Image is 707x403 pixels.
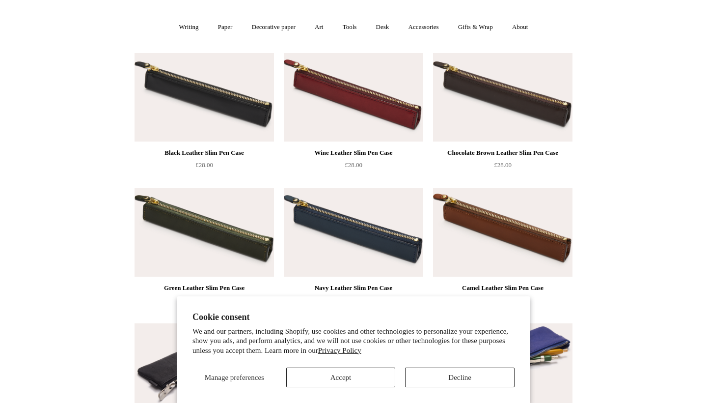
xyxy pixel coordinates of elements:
[286,282,421,294] div: Navy Leather Slim Pen Case
[334,14,366,40] a: Tools
[433,188,572,277] img: Camel Leather Slim Pen Case
[205,374,264,381] span: Manage preferences
[433,53,572,142] a: Chocolate Brown Leather Slim Pen Case Chocolate Brown Leather Slim Pen Case
[137,282,272,294] div: Green Leather Slim Pen Case
[405,368,515,387] button: Decline
[400,14,448,40] a: Accessories
[209,14,242,40] a: Paper
[284,188,423,277] img: Navy Leather Slim Pen Case
[286,147,421,159] div: Wine Leather Slim Pen Case
[435,147,570,159] div: Chocolate Brown Leather Slim Pen Case
[170,14,208,40] a: Writing
[135,188,274,277] a: Green Leather Slim Pen Case Green Leather Slim Pen Case
[195,161,213,169] span: £28.00
[137,147,272,159] div: Black Leather Slim Pen Case
[192,368,276,387] button: Manage preferences
[433,147,572,187] a: Chocolate Brown Leather Slim Pen Case £28.00
[284,53,423,142] a: Wine Leather Slim Pen Case Wine Leather Slim Pen Case
[306,14,332,40] a: Art
[449,14,502,40] a: Gifts & Wrap
[433,282,572,322] a: Camel Leather Slim Pen Case £28.00
[135,282,274,322] a: Green Leather Slim Pen Case £28.00
[503,14,537,40] a: About
[284,147,423,187] a: Wine Leather Slim Pen Case £28.00
[243,14,304,40] a: Decorative paper
[192,327,515,356] p: We and our partners, including Shopify, use cookies and other technologies to personalize your ex...
[433,188,572,277] a: Camel Leather Slim Pen Case Camel Leather Slim Pen Case
[192,312,515,322] h2: Cookie consent
[135,53,274,142] a: Black Leather Slim Pen Case Black Leather Slim Pen Case
[318,346,361,354] a: Privacy Policy
[435,282,570,294] div: Camel Leather Slim Pen Case
[284,282,423,322] a: Navy Leather Slim Pen Case £28.00
[135,53,274,142] img: Black Leather Slim Pen Case
[135,188,274,277] img: Green Leather Slim Pen Case
[135,147,274,187] a: Black Leather Slim Pen Case £28.00
[284,53,423,142] img: Wine Leather Slim Pen Case
[494,161,512,169] span: £28.00
[433,53,572,142] img: Chocolate Brown Leather Slim Pen Case
[286,368,396,387] button: Accept
[367,14,398,40] a: Desk
[345,161,362,169] span: £28.00
[284,188,423,277] a: Navy Leather Slim Pen Case Navy Leather Slim Pen Case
